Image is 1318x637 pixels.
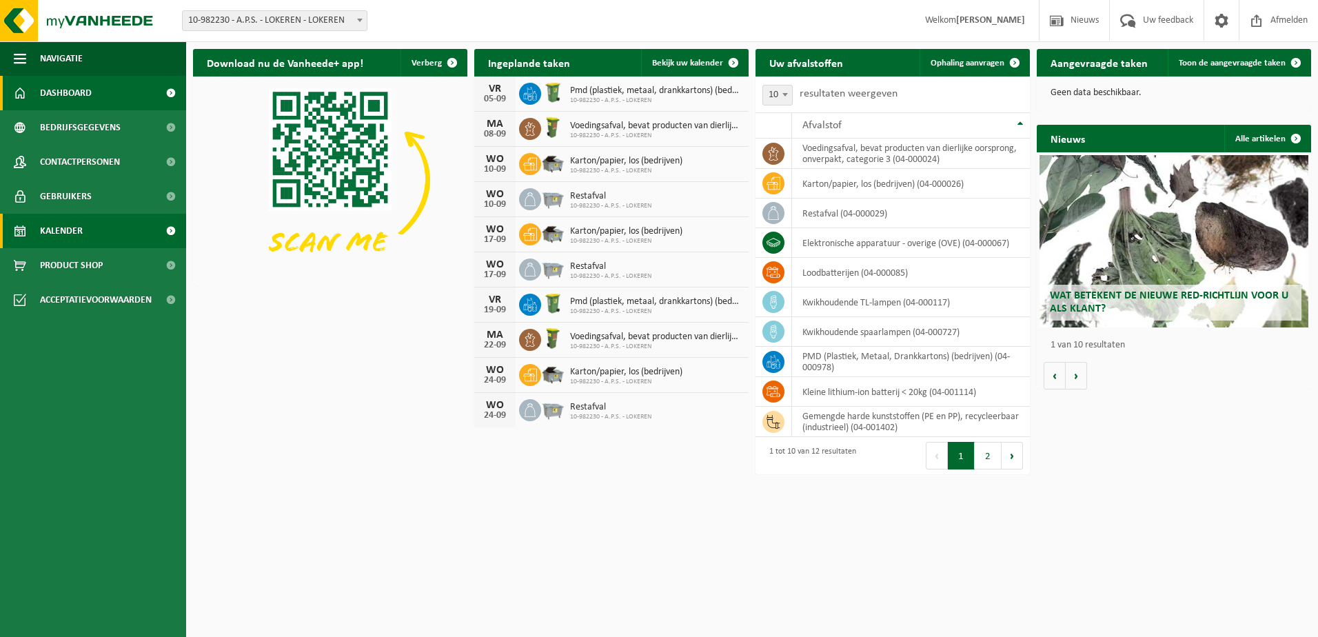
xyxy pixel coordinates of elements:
[792,407,1030,437] td: gemengde harde kunststoffen (PE en PP), recycleerbaar (industrieel) (04-001402)
[1037,125,1099,152] h2: Nieuws
[1066,362,1087,390] button: Volgende
[412,59,442,68] span: Verberg
[641,49,747,77] a: Bekijk uw kalender
[792,199,1030,228] td: restafval (04-000029)
[570,343,742,351] span: 10-982230 - A.P.S. - LOKEREN
[40,248,103,283] span: Product Shop
[802,120,842,131] span: Afvalstof
[481,235,509,245] div: 17-09
[570,85,742,97] span: Pmd (plastiek, metaal, drankkartons) (bedrijven)
[541,221,565,245] img: WB-5000-GAL-GY-01
[931,59,1004,68] span: Ophaling aanvragen
[570,367,682,378] span: Karton/papier, los (bedrijven)
[481,400,509,411] div: WO
[481,189,509,200] div: WO
[926,442,948,469] button: Previous
[792,258,1030,287] td: loodbatterijen (04-000085)
[792,139,1030,169] td: voedingsafval, bevat producten van dierlijke oorsprong, onverpakt, categorie 3 (04-000024)
[763,85,792,105] span: 10
[481,119,509,130] div: MA
[956,15,1025,26] strong: [PERSON_NAME]
[1051,341,1304,350] p: 1 van 10 resultaten
[1051,88,1297,98] p: Geen data beschikbaar.
[570,237,682,245] span: 10-982230 - A.P.S. - LOKEREN
[193,49,377,76] h2: Download nu de Vanheede+ app!
[40,145,120,179] span: Contactpersonen
[570,167,682,175] span: 10-982230 - A.P.S. - LOKEREN
[792,317,1030,347] td: kwikhoudende spaarlampen (04-000727)
[570,121,742,132] span: Voedingsafval, bevat producten van dierlijke oorsprong, onverpakt, categorie 3
[474,49,584,76] h2: Ingeplande taken
[401,49,466,77] button: Verberg
[570,272,651,281] span: 10-982230 - A.P.S. - LOKEREN
[1179,59,1286,68] span: Toon de aangevraagde taken
[570,226,682,237] span: Karton/papier, los (bedrijven)
[541,151,565,174] img: WB-5000-GAL-GY-01
[975,442,1002,469] button: 2
[182,10,367,31] span: 10-982230 - A.P.S. - LOKEREN - LOKEREN
[570,202,651,210] span: 10-982230 - A.P.S. - LOKEREN
[541,327,565,350] img: WB-0060-HPE-GN-50
[800,88,898,99] label: resultaten weergeven
[481,130,509,139] div: 08-09
[1040,155,1308,327] a: Wat betekent de nieuwe RED-richtlijn voor u als klant?
[1050,290,1288,314] span: Wat betekent de nieuwe RED-richtlijn voor u als klant?
[1002,442,1023,469] button: Next
[481,341,509,350] div: 22-09
[40,214,83,248] span: Kalender
[481,330,509,341] div: MA
[570,402,651,413] span: Restafval
[570,332,742,343] span: Voedingsafval, bevat producten van dierlijke oorsprong, onverpakt, categorie 3
[481,224,509,235] div: WO
[481,154,509,165] div: WO
[193,77,467,283] img: Download de VHEPlus App
[756,49,857,76] h2: Uw afvalstoffen
[1044,362,1066,390] button: Vorige
[481,411,509,421] div: 24-09
[40,41,83,76] span: Navigatie
[481,200,509,210] div: 10-09
[541,116,565,139] img: WB-0060-HPE-GN-50
[762,85,793,105] span: 10
[541,186,565,210] img: WB-2500-GAL-GY-01
[652,59,723,68] span: Bekijk uw kalender
[40,179,92,214] span: Gebruikers
[570,378,682,386] span: 10-982230 - A.P.S. - LOKEREN
[481,83,509,94] div: VR
[570,261,651,272] span: Restafval
[570,156,682,167] span: Karton/papier, los (bedrijven)
[541,81,565,104] img: WB-0240-HPE-GN-50
[570,413,651,421] span: 10-982230 - A.P.S. - LOKEREN
[40,283,152,317] span: Acceptatievoorwaarden
[40,76,92,110] span: Dashboard
[541,397,565,421] img: WB-2500-GAL-GY-01
[792,169,1030,199] td: karton/papier, los (bedrijven) (04-000026)
[481,305,509,315] div: 19-09
[481,259,509,270] div: WO
[570,296,742,307] span: Pmd (plastiek, metaal, drankkartons) (bedrijven)
[920,49,1028,77] a: Ophaling aanvragen
[1037,49,1162,76] h2: Aangevraagde taken
[481,365,509,376] div: WO
[481,376,509,385] div: 24-09
[1224,125,1310,152] a: Alle artikelen
[541,292,565,315] img: WB-0240-HPE-GN-50
[183,11,367,30] span: 10-982230 - A.P.S. - LOKEREN - LOKEREN
[762,441,856,471] div: 1 tot 10 van 12 resultaten
[541,362,565,385] img: WB-5000-GAL-GY-01
[792,347,1030,377] td: PMD (Plastiek, Metaal, Drankkartons) (bedrijven) (04-000978)
[570,191,651,202] span: Restafval
[1168,49,1310,77] a: Toon de aangevraagde taken
[481,94,509,104] div: 05-09
[481,294,509,305] div: VR
[570,132,742,140] span: 10-982230 - A.P.S. - LOKEREN
[481,270,509,280] div: 17-09
[570,307,742,316] span: 10-982230 - A.P.S. - LOKEREN
[948,442,975,469] button: 1
[792,228,1030,258] td: elektronische apparatuur - overige (OVE) (04-000067)
[570,97,742,105] span: 10-982230 - A.P.S. - LOKEREN
[481,165,509,174] div: 10-09
[792,287,1030,317] td: kwikhoudende TL-lampen (04-000117)
[541,256,565,280] img: WB-2500-GAL-GY-01
[792,377,1030,407] td: kleine lithium-ion batterij < 20kg (04-001114)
